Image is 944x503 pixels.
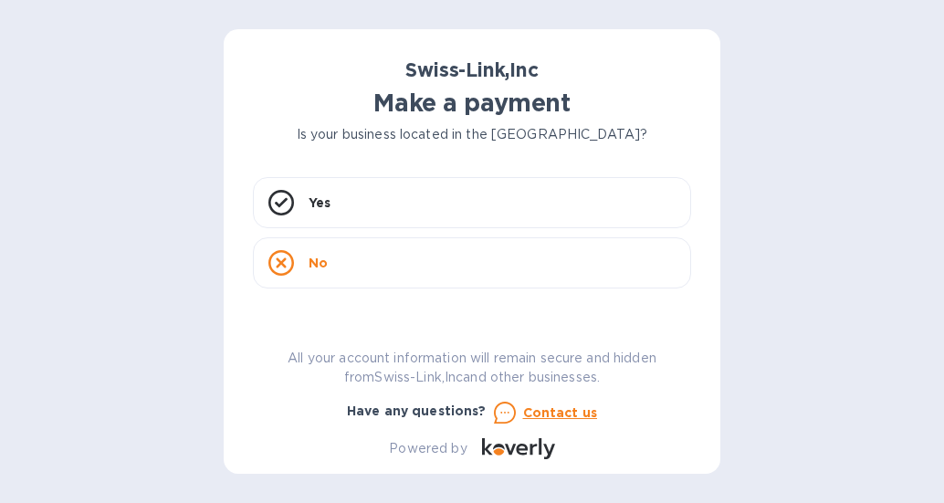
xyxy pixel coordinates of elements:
[253,89,691,118] h1: Make a payment
[405,58,539,81] b: Swiss-Link,Inc
[523,405,598,420] u: Contact us
[389,439,467,458] p: Powered by
[347,403,487,418] b: Have any questions?
[253,349,691,387] p: All your account information will remain secure and hidden from Swiss-Link,Inc and other businesses.
[309,194,330,212] p: Yes
[309,254,328,272] p: No
[253,125,691,144] p: Is your business located in the [GEOGRAPHIC_DATA]?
